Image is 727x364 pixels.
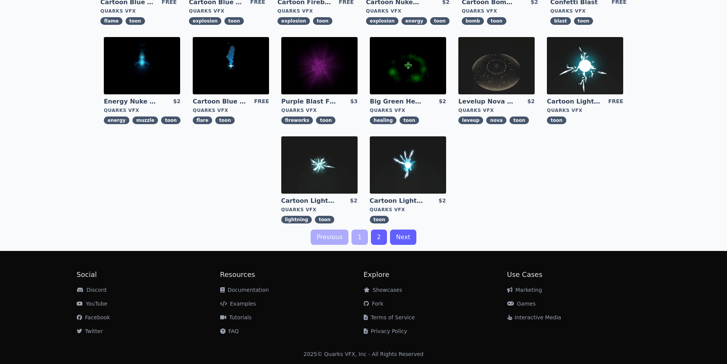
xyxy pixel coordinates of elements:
span: toon [487,17,506,25]
a: Privacy Policy [364,328,407,334]
span: toon [430,17,450,25]
span: healing [370,116,397,124]
span: lightning [281,216,312,223]
a: Cartoon Lightning Ball [547,97,602,106]
span: explosion [366,17,398,25]
span: toon [370,216,389,223]
div: $2 [527,97,535,106]
a: Cartoon Blue Flare [193,97,248,106]
a: Energy Nuke Muzzle Flash [104,97,159,106]
a: Purple Blast Fireworks [281,97,336,106]
a: Twitter [77,328,103,334]
span: muzzle [132,116,158,124]
span: toon [224,17,244,25]
img: imgAlt [547,37,623,94]
div: Quarks VFX [458,107,535,113]
div: Quarks VFX [366,8,450,14]
img: imgAlt [104,37,180,94]
h2: Use Cases [507,269,651,280]
span: toon [315,216,334,223]
span: toon [574,17,593,25]
a: YouTube [77,301,108,307]
div: Quarks VFX [100,8,177,14]
span: explosion [189,17,221,25]
a: Big Green Healing Effect [370,97,425,106]
div: Quarks VFX [281,107,358,113]
img: imgAlt [281,37,358,94]
a: 1 [351,230,368,245]
h2: Social [77,269,220,280]
span: fireworks [281,116,313,124]
img: imgAlt [193,37,269,94]
a: Cartoon Lightning Ball with Bloom [370,197,425,205]
div: Quarks VFX [189,8,265,14]
a: Showcases [364,287,402,293]
div: FREE [608,97,623,106]
a: Marketing [507,287,542,293]
a: Interactive Media [507,314,561,320]
div: $2 [350,197,357,205]
a: Cartoon Lightning Ball Explosion [281,197,336,205]
span: toon [313,17,332,25]
span: toon [126,17,145,25]
img: imgAlt [458,37,535,94]
div: $2 [438,197,446,205]
span: toon [316,116,335,124]
div: 2025 © Quarks VFX, Inc - All Rights Reserved [303,350,424,358]
div: Quarks VFX [550,8,627,14]
span: nova [486,116,506,124]
a: Discord [77,287,107,293]
div: Quarks VFX [547,107,623,113]
span: leveup [458,116,483,124]
span: toon [215,116,235,124]
div: $3 [350,97,358,106]
div: Quarks VFX [193,107,269,113]
a: Previous [311,230,349,245]
div: Quarks VFX [277,8,354,14]
span: explosion [277,17,310,25]
div: FREE [254,97,269,106]
div: Quarks VFX [462,8,538,14]
div: Quarks VFX [281,207,358,213]
div: $2 [439,97,446,106]
span: blast [550,17,571,25]
span: energy [401,17,427,25]
span: toon [400,116,419,124]
div: Quarks VFX [104,107,181,113]
span: flare [193,116,212,124]
span: energy [104,116,129,124]
a: Levelup Nova Effect [458,97,513,106]
a: Games [507,301,536,307]
a: Fork [364,301,384,307]
a: Documentation [220,287,269,293]
img: imgAlt [370,37,446,94]
a: Terms of Service [364,314,415,320]
span: toon [547,116,566,124]
a: Next [390,230,416,245]
span: toon [509,116,529,124]
a: Examples [220,301,256,307]
div: Quarks VFX [370,107,446,113]
div: $2 [173,97,181,106]
div: Quarks VFX [370,207,446,213]
h2: Resources [220,269,364,280]
span: toon [161,116,181,124]
h2: Explore [364,269,507,280]
a: FAQ [220,328,239,334]
span: bomb [462,17,484,25]
a: Tutorials [220,314,252,320]
img: imgAlt [370,136,446,194]
span: flame [100,17,123,25]
a: Facebook [77,314,110,320]
a: 2 [371,230,387,245]
img: imgAlt [281,136,358,194]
